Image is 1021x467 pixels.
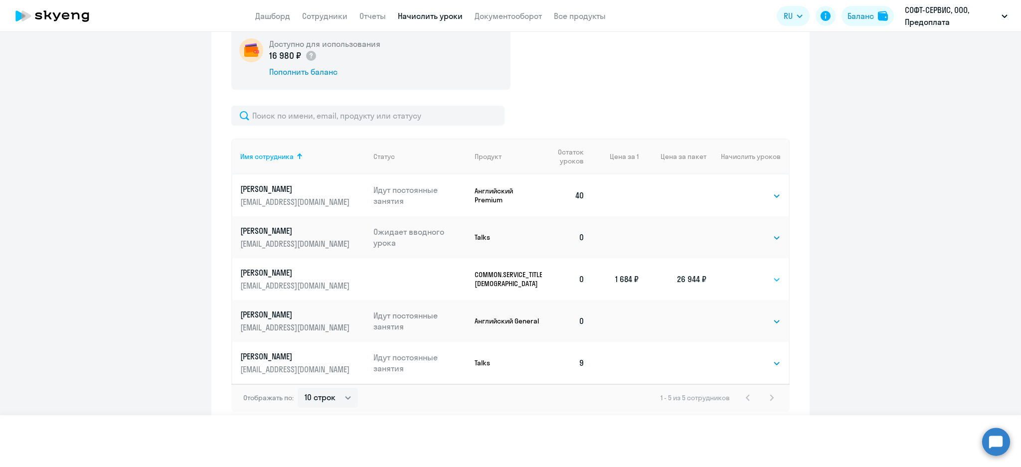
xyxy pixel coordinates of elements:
[542,216,593,258] td: 0
[661,393,730,402] span: 1 - 5 из 5 сотрудников
[240,351,352,362] p: [PERSON_NAME]
[848,10,874,22] div: Баланс
[373,184,467,206] p: Идут постоянные занятия
[784,10,793,22] span: RU
[255,11,290,21] a: Дашборд
[593,139,639,174] th: Цена за 1
[269,66,380,77] div: Пополнить баланс
[475,186,542,204] p: Английский Premium
[475,152,542,161] div: Продукт
[240,267,352,278] p: [PERSON_NAME]
[240,225,365,249] a: [PERSON_NAME][EMAIL_ADDRESS][DOMAIN_NAME]
[240,322,352,333] p: [EMAIL_ADDRESS][DOMAIN_NAME]
[475,270,542,288] p: COMMON.SERVICE_TITLE.LONG.[DEMOGRAPHIC_DATA]
[593,258,639,300] td: 1 684 ₽
[542,174,593,216] td: 40
[475,152,502,161] div: Продукт
[240,152,294,161] div: Имя сотрудника
[269,38,380,49] h5: Доступно для использования
[639,139,706,174] th: Цена за пакет
[240,196,352,207] p: [EMAIL_ADDRESS][DOMAIN_NAME]
[240,267,365,291] a: [PERSON_NAME][EMAIL_ADDRESS][DOMAIN_NAME]
[302,11,347,21] a: Сотрудники
[240,280,352,291] p: [EMAIL_ADDRESS][DOMAIN_NAME]
[240,152,365,161] div: Имя сотрудника
[240,183,352,194] p: [PERSON_NAME]
[542,258,593,300] td: 0
[905,4,998,28] p: СОФТ-СЕРВИС, ООО, Предоплата
[269,49,317,62] p: 16 980 ₽
[639,258,706,300] td: 26 944 ₽
[240,238,352,249] p: [EMAIL_ADDRESS][DOMAIN_NAME]
[359,11,386,21] a: Отчеты
[240,309,352,320] p: [PERSON_NAME]
[373,226,467,248] p: Ожидает вводного урока
[240,225,352,236] p: [PERSON_NAME]
[240,309,365,333] a: [PERSON_NAME][EMAIL_ADDRESS][DOMAIN_NAME]
[542,342,593,384] td: 9
[231,106,505,126] input: Поиск по имени, email, продукту или статусу
[777,6,810,26] button: RU
[243,393,294,402] span: Отображать по:
[542,300,593,342] td: 0
[900,4,1013,28] button: СОФТ-СЕРВИС, ООО, Предоплата
[398,11,463,21] a: Начислить уроки
[373,310,467,332] p: Идут постоянные занятия
[240,183,365,207] a: [PERSON_NAME][EMAIL_ADDRESS][DOMAIN_NAME]
[554,11,606,21] a: Все продукты
[240,364,352,375] p: [EMAIL_ADDRESS][DOMAIN_NAME]
[239,38,263,62] img: wallet-circle.png
[373,352,467,374] p: Идут постоянные занятия
[475,316,542,325] p: Английский General
[475,358,542,367] p: Talks
[550,148,593,165] div: Остаток уроков
[373,152,395,161] div: Статус
[475,11,542,21] a: Документооборот
[240,351,365,375] a: [PERSON_NAME][EMAIL_ADDRESS][DOMAIN_NAME]
[706,139,789,174] th: Начислить уроков
[373,152,467,161] div: Статус
[842,6,894,26] button: Балансbalance
[475,233,542,242] p: Talks
[550,148,584,165] span: Остаток уроков
[878,11,888,21] img: balance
